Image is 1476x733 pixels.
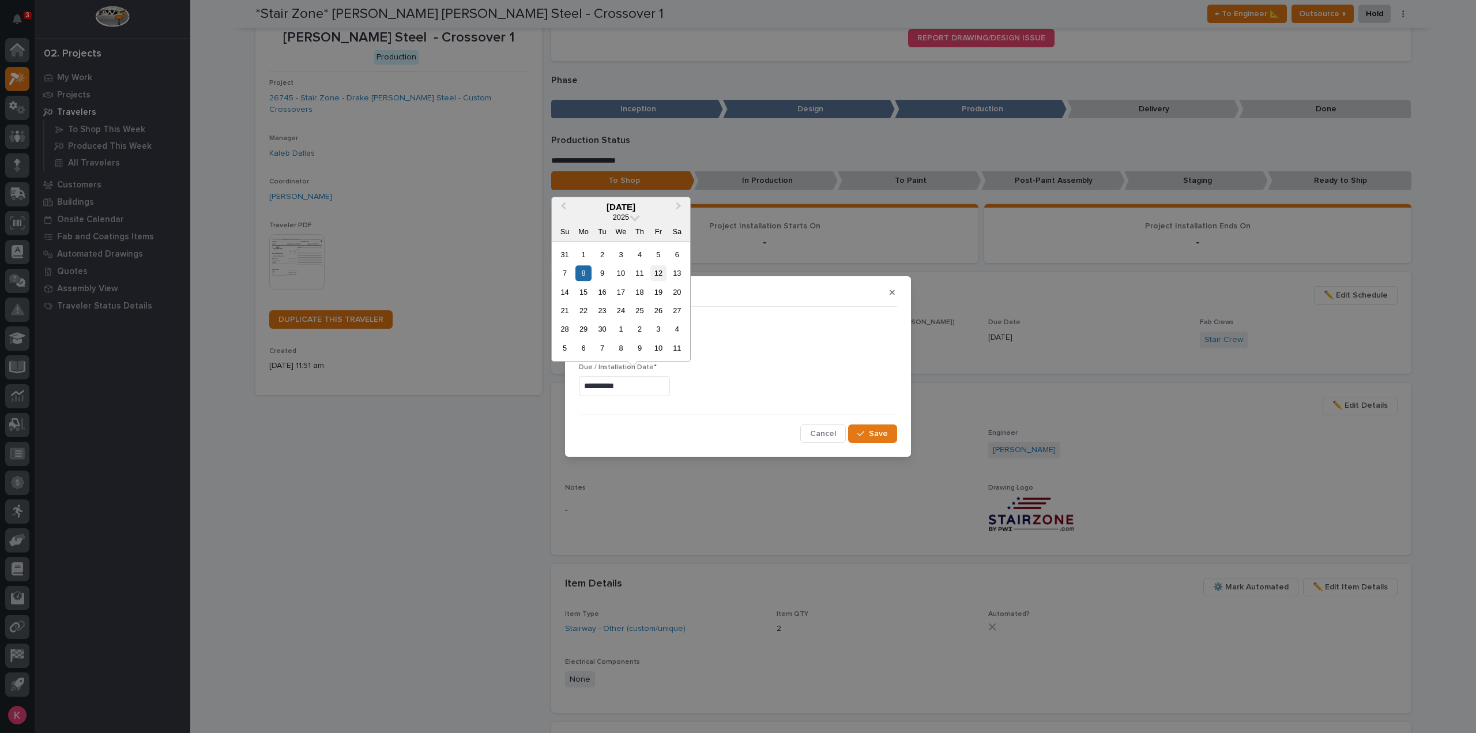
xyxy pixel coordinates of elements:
[650,303,666,318] div: Choose Friday, September 26th, 2025
[575,303,591,318] div: Choose Monday, September 22nd, 2025
[557,284,573,300] div: Choose Sunday, September 14th, 2025
[650,247,666,262] div: Choose Friday, September 5th, 2025
[613,213,629,221] span: 2025
[594,265,610,281] div: Choose Tuesday, September 9th, 2025
[613,247,628,262] div: Choose Wednesday, September 3rd, 2025
[613,224,628,239] div: We
[669,340,685,356] div: Choose Saturday, October 11th, 2025
[650,284,666,300] div: Choose Friday, September 19th, 2025
[632,224,647,239] div: Th
[848,424,897,443] button: Save
[632,284,647,300] div: Choose Thursday, September 18th, 2025
[557,265,573,281] div: Choose Sunday, September 7th, 2025
[575,284,591,300] div: Choose Monday, September 15th, 2025
[650,265,666,281] div: Choose Friday, September 12th, 2025
[557,224,573,239] div: Su
[553,198,571,217] button: Previous Month
[613,284,628,300] div: Choose Wednesday, September 17th, 2025
[594,340,610,356] div: Choose Tuesday, October 7th, 2025
[613,322,628,337] div: Choose Wednesday, October 1st, 2025
[575,265,591,281] div: Choose Monday, September 8th, 2025
[555,245,686,358] div: month 2025-09
[632,340,647,356] div: Choose Thursday, October 9th, 2025
[575,340,591,356] div: Choose Monday, October 6th, 2025
[557,247,573,262] div: Choose Sunday, August 31st, 2025
[575,322,591,337] div: Choose Monday, September 29th, 2025
[557,322,573,337] div: Choose Sunday, September 28th, 2025
[613,303,628,318] div: Choose Wednesday, September 24th, 2025
[594,247,610,262] div: Choose Tuesday, September 2nd, 2025
[650,224,666,239] div: Fr
[632,247,647,262] div: Choose Thursday, September 4th, 2025
[579,364,657,371] span: Due / Installation Date
[594,303,610,318] div: Choose Tuesday, September 23rd, 2025
[613,340,628,356] div: Choose Wednesday, October 8th, 2025
[594,224,610,239] div: Tu
[669,265,685,281] div: Choose Saturday, September 13th, 2025
[632,322,647,337] div: Choose Thursday, October 2nd, 2025
[552,202,690,212] div: [DATE]
[650,322,666,337] div: Choose Friday, October 3rd, 2025
[575,224,591,239] div: Mo
[800,424,846,443] button: Cancel
[669,247,685,262] div: Choose Saturday, September 6th, 2025
[669,322,685,337] div: Choose Saturday, October 4th, 2025
[669,284,685,300] div: Choose Saturday, September 20th, 2025
[869,428,888,439] span: Save
[557,303,573,318] div: Choose Sunday, September 21st, 2025
[594,322,610,337] div: Choose Tuesday, September 30th, 2025
[810,428,836,439] span: Cancel
[594,284,610,300] div: Choose Tuesday, September 16th, 2025
[669,303,685,318] div: Choose Saturday, September 27th, 2025
[669,224,685,239] div: Sa
[671,198,689,217] button: Next Month
[557,340,573,356] div: Choose Sunday, October 5th, 2025
[575,247,591,262] div: Choose Monday, September 1st, 2025
[632,265,647,281] div: Choose Thursday, September 11th, 2025
[632,303,647,318] div: Choose Thursday, September 25th, 2025
[650,340,666,356] div: Choose Friday, October 10th, 2025
[613,265,628,281] div: Choose Wednesday, September 10th, 2025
